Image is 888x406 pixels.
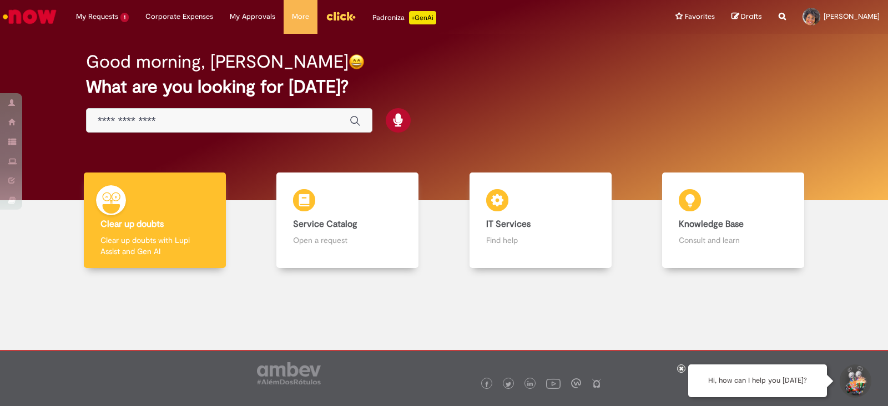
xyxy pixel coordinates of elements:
img: logo_footer_ambev_rotulo_gray.png [257,362,321,384]
span: [PERSON_NAME] [824,12,880,21]
span: My Approvals [230,11,275,22]
a: Drafts [731,12,762,22]
a: IT Services Find help [444,172,637,268]
img: ServiceNow [1,6,58,28]
img: happy-face.png [349,54,365,70]
p: Clear up doubts with Lupi Assist and Gen AI [100,235,209,257]
img: click_logo_yellow_360x200.png [326,8,356,24]
p: +GenAi [409,11,436,24]
div: Padroniza [372,11,436,24]
span: 1 [120,13,129,22]
b: IT Services [486,219,531,230]
a: Service Catalog Open a request [251,172,445,268]
b: Clear up doubts [100,219,164,230]
b: Knowledge Base [679,219,744,230]
p: Open a request [293,235,402,246]
span: Corporate Expenses [145,11,213,22]
span: More [292,11,309,22]
h2: Good morning, [PERSON_NAME] [86,52,349,72]
img: logo_footer_linkedin.png [527,381,533,388]
a: Clear up doubts Clear up doubts with Lupi Assist and Gen AI [58,172,251,268]
p: Find help [486,235,595,246]
img: logo_footer_youtube.png [546,376,561,390]
img: logo_footer_facebook.png [484,382,490,387]
span: My Requests [76,11,118,22]
span: Favorites [685,11,715,22]
span: Drafts [741,11,762,22]
div: Hi, how can I help you [DATE]? [688,364,827,397]
h2: What are you looking for [DATE]? [86,77,802,97]
b: Service Catalog [293,219,357,230]
button: Start Support Conversation [838,364,871,398]
img: logo_footer_naosei.png [592,378,602,388]
p: Consult and learn [679,235,788,246]
img: logo_footer_workplace.png [571,378,581,388]
a: Knowledge Base Consult and learn [637,172,830,268]
img: logo_footer_twitter.png [506,382,511,387]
